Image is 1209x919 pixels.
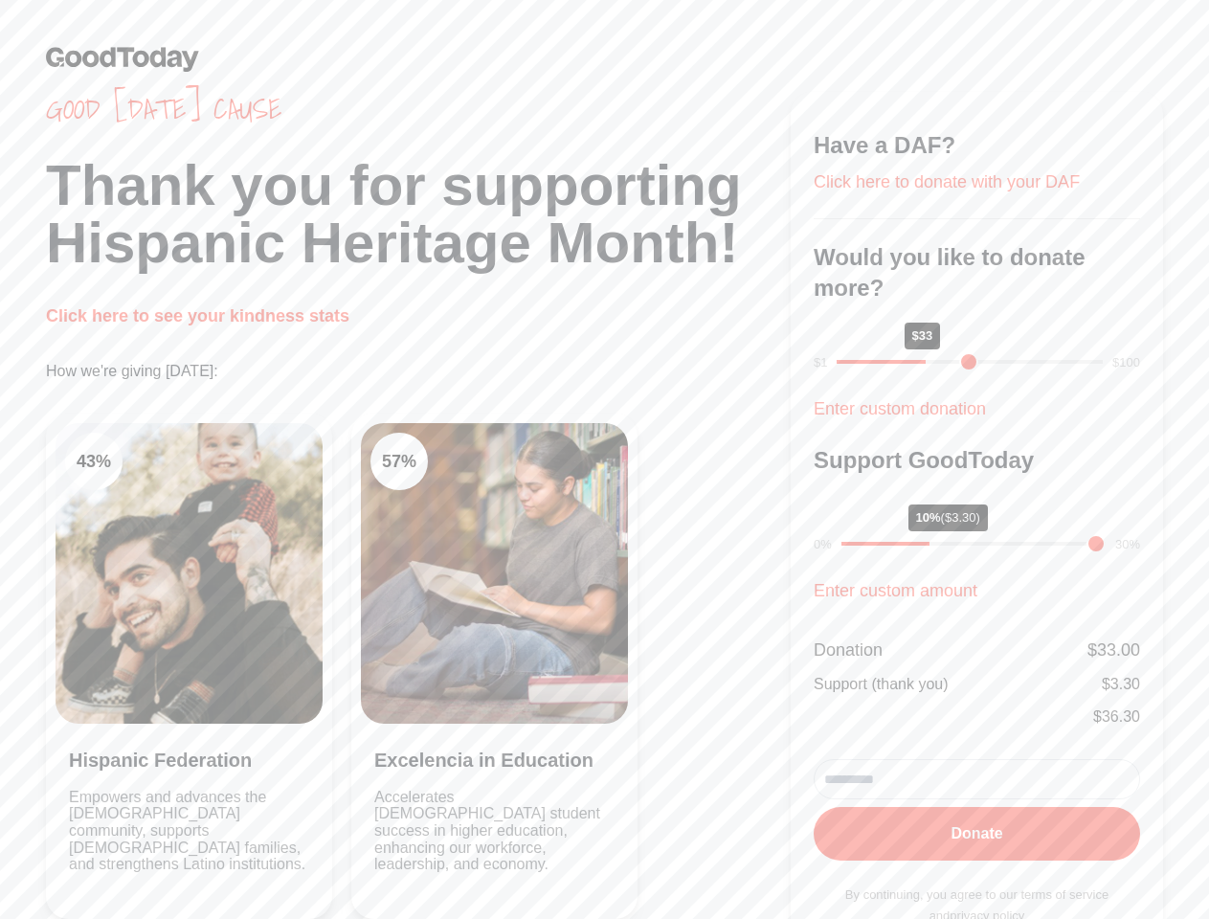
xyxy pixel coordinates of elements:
[814,353,827,372] div: $1
[814,673,949,696] div: Support (thank you)
[1102,708,1140,725] span: 36.30
[1110,676,1140,692] span: 3.30
[1115,535,1140,554] div: 30%
[374,789,615,873] p: Accelerates [DEMOGRAPHIC_DATA] student success in higher education, enhancing our workforce, lead...
[905,323,941,349] div: $33
[46,92,791,126] span: Good [DATE] cause
[69,747,309,773] h3: Hispanic Federation
[814,445,1140,476] h3: Support GoodToday
[361,423,628,724] img: Clean Cooking Alliance
[46,46,199,72] img: GoodToday
[1093,706,1140,728] div: $
[941,510,980,525] span: ($3.30)
[814,172,1080,191] a: Click here to donate with your DAF
[814,637,883,663] div: Donation
[814,807,1140,861] button: Donate
[46,306,349,325] a: Click here to see your kindness stats
[46,360,791,383] p: How we're giving [DATE]:
[814,581,977,600] a: Enter custom amount
[814,242,1140,303] h3: Would you like to donate more?
[1102,673,1140,696] div: $
[814,130,1140,161] h3: Have a DAF?
[814,535,832,554] div: 0%
[1087,637,1140,663] div: $
[374,747,615,773] h3: Excelencia in Education
[46,157,791,272] h1: Thank you for supporting Hispanic Heritage Month!
[69,789,309,873] p: Empowers and advances the [DEMOGRAPHIC_DATA] community, supports [DEMOGRAPHIC_DATA] families, and...
[814,399,986,418] a: Enter custom donation
[370,433,428,490] div: 57 %
[56,423,323,724] img: Clean Air Task Force
[908,504,988,531] div: 10%
[1097,640,1140,660] span: 33.00
[65,433,123,490] div: 43 %
[1112,353,1140,372] div: $100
